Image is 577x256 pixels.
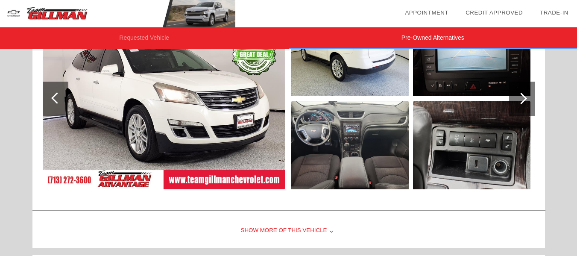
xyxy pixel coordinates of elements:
[466,9,523,16] a: Credit Approved
[43,8,285,189] img: 374686225d3d34dcc9858e7dc0653efe.jpg
[413,101,530,189] img: df017fab307e82d6e35c11e3c30a5c36.jpg
[405,9,448,16] a: Appointment
[291,101,409,189] img: 748729c005e58fcb84ebb4cf3ab67b9a.jpg
[540,9,568,16] a: Trade-In
[32,214,545,248] div: Show More of this Vehicle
